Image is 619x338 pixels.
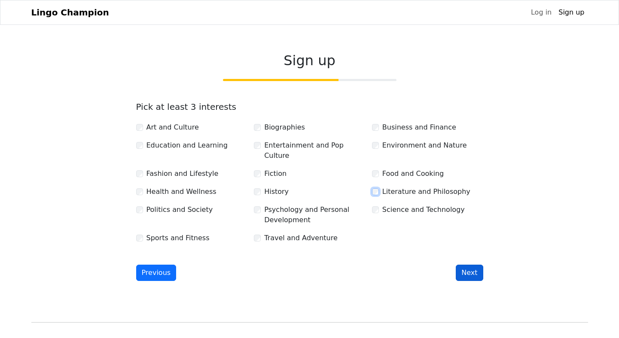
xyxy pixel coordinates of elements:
[146,233,210,243] label: Sports and Fitness
[146,187,216,197] label: Health and Wellness
[382,140,467,151] label: Environment and Nature
[456,265,483,281] button: Next
[264,122,305,133] label: Biographies
[382,187,470,197] label: Literature and Philosophy
[136,102,237,112] label: Pick at least 3 interests
[264,140,365,161] label: Entertainment and Pop Culture
[264,169,287,179] label: Fiction
[146,140,228,151] label: Education and Learning
[382,205,465,215] label: Science and Technology
[146,169,219,179] label: Fashion and Lifestyle
[31,4,109,21] a: Lingo Champion
[146,205,213,215] label: Politics and Society
[264,187,289,197] label: History
[382,169,444,179] label: Food and Cooking
[382,122,456,133] label: Business and Finance
[528,4,555,21] a: Log in
[264,205,365,225] label: Psychology and Personal Development
[136,265,177,281] button: Previous
[264,233,338,243] label: Travel and Adventure
[555,4,588,21] a: Sign up
[136,52,483,69] h2: Sign up
[146,122,199,133] label: Art and Culture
